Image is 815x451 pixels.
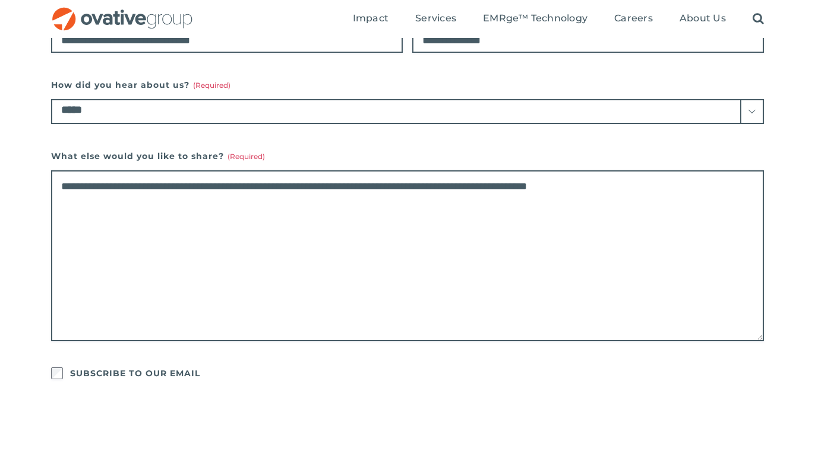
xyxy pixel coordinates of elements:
a: About Us [680,12,726,26]
a: Careers [614,12,653,26]
a: EMRge™ Technology [483,12,587,26]
label: What else would you like to share? [51,148,764,164]
span: Impact [353,12,388,24]
label: SUBSCRIBE TO OUR EMAIL [70,365,200,382]
span: (Required) [228,152,265,161]
label: How did you hear about us? [51,77,764,93]
a: Services [415,12,456,26]
span: EMRge™ Technology [483,12,587,24]
span: Careers [614,12,653,24]
a: Search [753,12,764,26]
span: Services [415,12,456,24]
a: OG_Full_horizontal_RGB [51,6,194,17]
span: About Us [680,12,726,24]
a: Impact [353,12,388,26]
span: (Required) [193,81,230,90]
